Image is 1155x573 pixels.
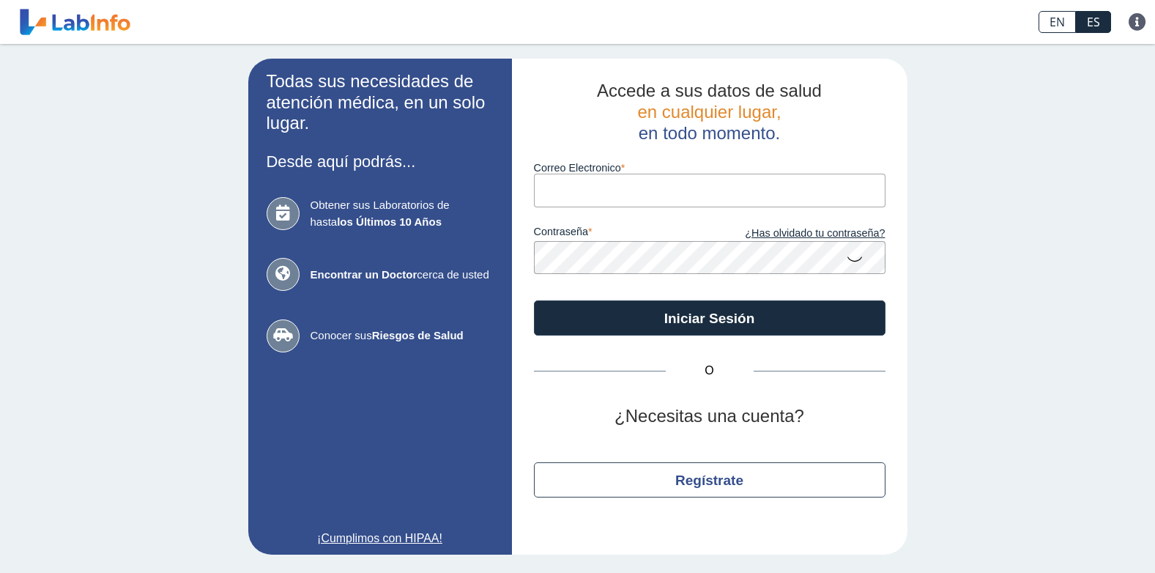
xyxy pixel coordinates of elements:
[311,197,494,230] span: Obtener sus Laboratorios de hasta
[637,102,781,122] span: en cualquier lugar,
[1076,11,1111,33] a: ES
[639,123,780,143] span: en todo momento.
[311,328,494,344] span: Conocer sus
[1039,11,1076,33] a: EN
[267,530,494,547] a: ¡Cumplimos con HIPAA!
[597,81,822,100] span: Accede a sus datos de salud
[534,162,885,174] label: Correo Electronico
[534,406,885,427] h2: ¿Necesitas una cuenta?
[666,362,754,380] span: O
[710,226,885,242] a: ¿Has olvidado tu contraseña?
[534,226,710,242] label: contraseña
[311,268,417,281] b: Encontrar un Doctor
[267,71,494,134] h2: Todas sus necesidades de atención médica, en un solo lugar.
[311,267,494,284] span: cerca de usted
[534,462,885,498] button: Regístrate
[267,152,494,171] h3: Desde aquí podrás...
[337,215,442,228] b: los Últimos 10 Años
[372,329,464,341] b: Riesgos de Salud
[534,300,885,336] button: Iniciar Sesión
